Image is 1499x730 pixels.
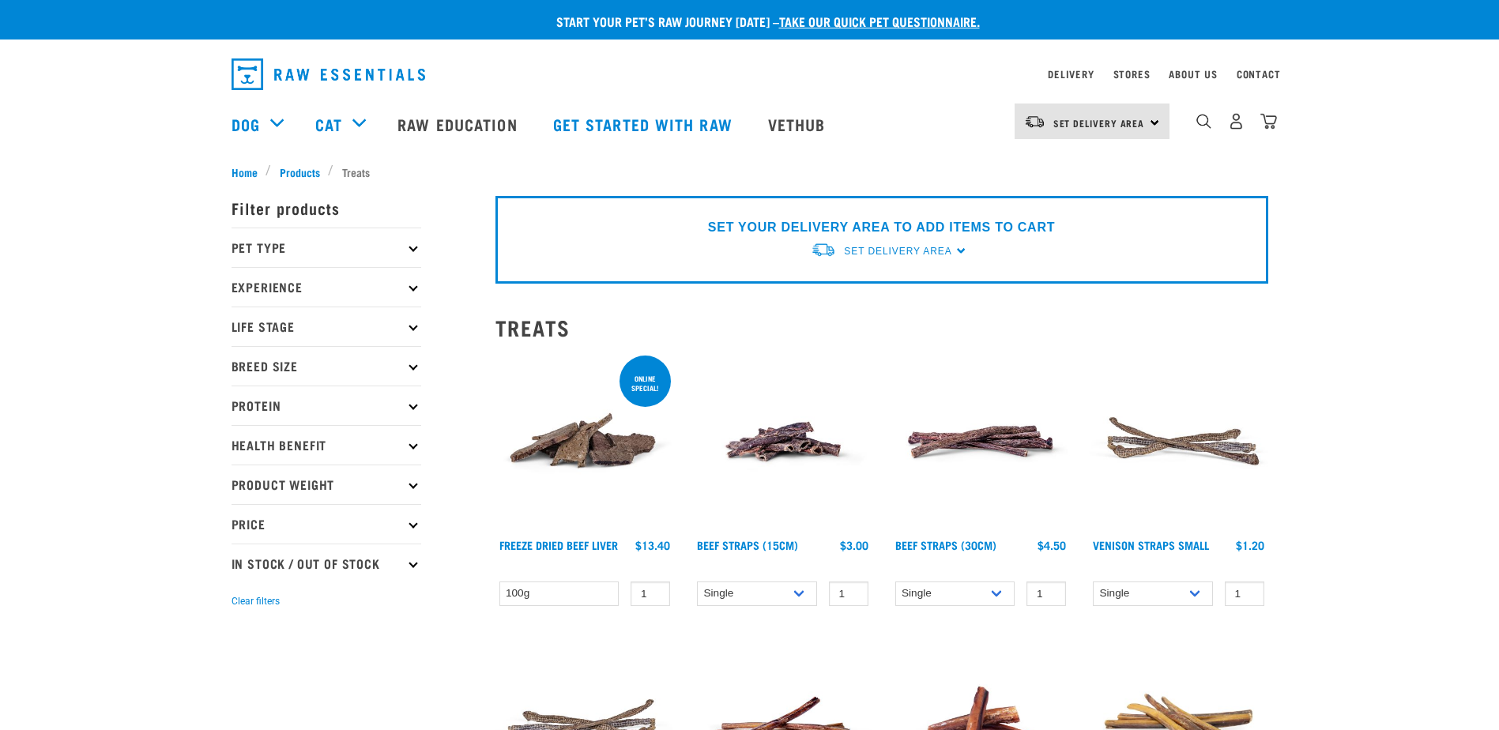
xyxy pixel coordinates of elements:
img: Raw Essentials Beef Straps 15cm 6 Pack [693,352,872,532]
a: Get started with Raw [537,92,752,156]
img: home-icon-1@2x.png [1196,114,1211,129]
div: $4.50 [1038,539,1066,551]
p: In Stock / Out Of Stock [232,544,421,583]
img: Stack Of Freeze Dried Beef Liver For Pets [495,352,675,532]
div: ONLINE SPECIAL! [620,367,671,400]
span: Set Delivery Area [844,246,951,257]
p: SET YOUR DELIVERY AREA TO ADD ITEMS TO CART [708,218,1055,237]
img: Raw Essentials Beef Straps 6 Pack [891,352,1071,532]
a: Beef Straps (15cm) [697,542,798,547]
button: Clear filters [232,594,280,608]
a: Beef Straps (30cm) [895,542,996,547]
img: van-moving.png [811,242,836,258]
div: $3.00 [840,539,868,551]
nav: dropdown navigation [219,52,1281,96]
img: home-icon@2x.png [1260,113,1277,130]
div: $1.20 [1236,539,1264,551]
img: Venison Straps [1089,352,1268,532]
input: 1 [1026,581,1066,606]
img: user.png [1228,113,1245,130]
div: $13.40 [635,539,670,551]
a: Cat [315,112,342,136]
p: Health Benefit [232,425,421,465]
a: take our quick pet questionnaire. [779,17,980,24]
input: 1 [1225,581,1264,606]
a: Products [271,164,328,180]
a: Dog [232,112,260,136]
p: Life Stage [232,307,421,346]
span: Set Delivery Area [1053,120,1145,126]
p: Price [232,504,421,544]
input: 1 [631,581,670,606]
p: Experience [232,267,421,307]
a: Contact [1237,71,1281,77]
p: Protein [232,386,421,425]
a: Raw Education [382,92,537,156]
a: About Us [1169,71,1217,77]
p: Filter products [232,188,421,228]
input: 1 [829,581,868,606]
a: Delivery [1048,71,1094,77]
p: Breed Size [232,346,421,386]
a: Home [232,164,266,180]
h2: Treats [495,315,1268,340]
a: Stores [1113,71,1151,77]
p: Pet Type [232,228,421,267]
a: Freeze Dried Beef Liver [499,542,618,547]
span: Products [280,164,320,180]
span: Home [232,164,258,180]
img: van-moving.png [1024,115,1045,129]
a: Venison Straps Small [1093,542,1209,547]
a: Vethub [752,92,846,156]
img: Raw Essentials Logo [232,58,425,90]
p: Product Weight [232,465,421,504]
nav: breadcrumbs [232,164,1268,180]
